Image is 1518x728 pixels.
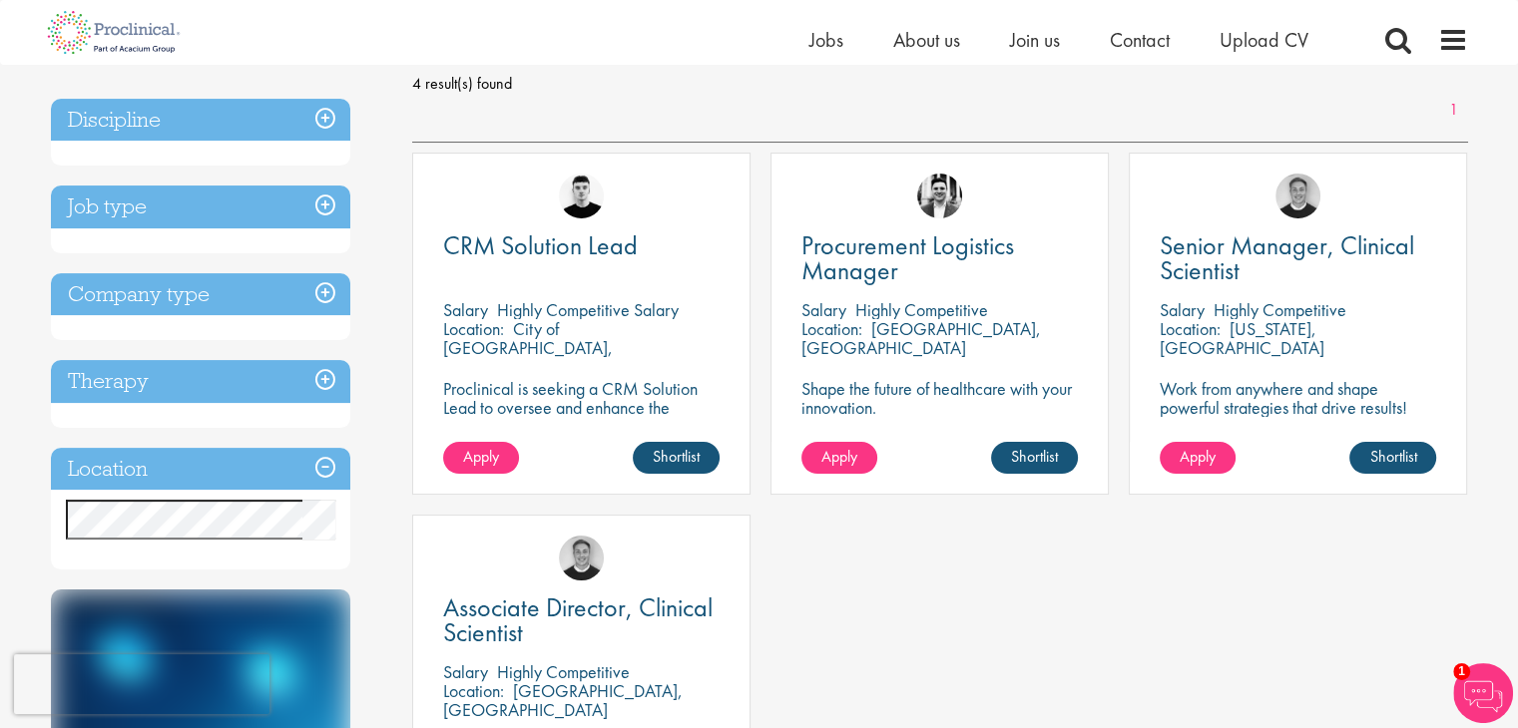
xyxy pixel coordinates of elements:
[443,679,683,721] p: [GEOGRAPHIC_DATA], [GEOGRAPHIC_DATA]
[991,442,1078,474] a: Shortlist
[14,654,269,714] iframe: reCAPTCHA
[821,446,857,467] span: Apply
[443,679,504,702] span: Location:
[1220,27,1308,53] a: Upload CV
[1453,663,1470,680] span: 1
[893,27,960,53] a: About us
[443,590,713,649] span: Associate Director, Clinical Scientist
[443,379,720,455] p: Proclinical is seeking a CRM Solution Lead to oversee and enhance the Salesforce platform for EME...
[809,27,843,53] a: Jobs
[1160,298,1205,321] span: Salary
[443,233,720,258] a: CRM Solution Lead
[51,273,350,316] h3: Company type
[443,660,488,683] span: Salary
[1160,228,1414,287] span: Senior Manager, Clinical Scientist
[1160,233,1436,283] a: Senior Manager, Clinical Scientist
[801,379,1078,417] p: Shape the future of healthcare with your innovation.
[443,317,504,340] span: Location:
[1160,379,1436,455] p: Work from anywhere and shape powerful strategies that drive results! Enjoy the freedom of remote ...
[801,298,846,321] span: Salary
[412,69,1468,99] span: 4 result(s) found
[559,174,604,218] img: Patrick Melody
[1010,27,1060,53] a: Join us
[801,317,862,340] span: Location:
[1439,99,1468,122] a: 1
[51,185,350,228] h3: Job type
[1160,317,1324,359] p: [US_STATE], [GEOGRAPHIC_DATA]
[559,536,604,580] img: Bo Forsen
[1214,298,1346,321] p: Highly Competitive
[801,228,1014,287] span: Procurement Logistics Manager
[443,298,488,321] span: Salary
[1349,442,1436,474] a: Shortlist
[443,228,638,262] span: CRM Solution Lead
[801,233,1078,283] a: Procurement Logistics Manager
[497,660,630,683] p: Highly Competitive
[801,442,877,474] a: Apply
[801,317,1041,359] p: [GEOGRAPHIC_DATA], [GEOGRAPHIC_DATA]
[917,174,962,218] img: Edward Little
[1160,317,1221,340] span: Location:
[1110,27,1170,53] a: Contact
[443,595,720,645] a: Associate Director, Clinical Scientist
[1275,174,1320,218] img: Bo Forsen
[497,298,679,321] p: Highly Competitive Salary
[51,448,350,491] h3: Location
[1180,446,1216,467] span: Apply
[443,317,613,378] p: City of [GEOGRAPHIC_DATA], [GEOGRAPHIC_DATA]
[1453,663,1513,723] img: Chatbot
[855,298,988,321] p: Highly Competitive
[1160,442,1236,474] a: Apply
[443,442,519,474] a: Apply
[633,442,720,474] a: Shortlist
[463,446,499,467] span: Apply
[51,99,350,142] h3: Discipline
[51,360,350,403] h3: Therapy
